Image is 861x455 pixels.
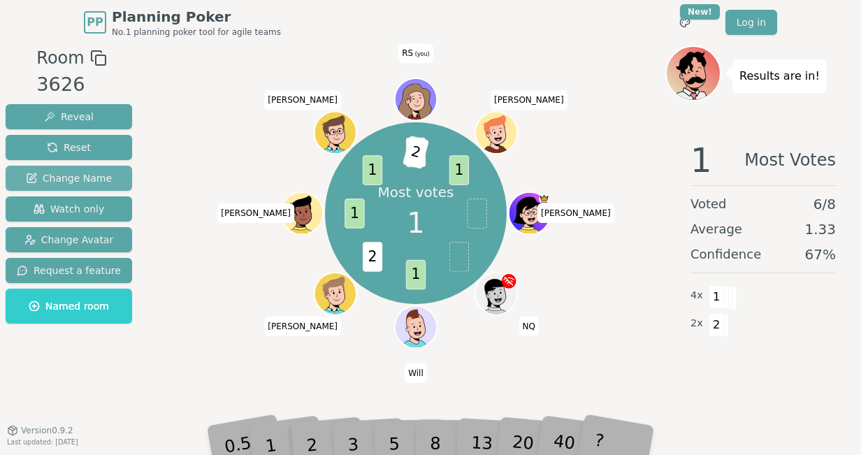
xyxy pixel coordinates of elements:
span: 1 [363,155,382,185]
span: Most Votes [744,143,836,177]
span: 2 [709,313,725,337]
span: Reset [47,140,91,154]
span: PP [87,14,103,31]
span: 6 / 8 [813,194,836,214]
span: Last updated: [DATE] [7,438,78,446]
span: Planning Poker [112,7,281,27]
span: Heidi is the host [539,194,549,204]
span: 1 [690,143,712,177]
button: Change Name [6,166,132,191]
span: Change Name [26,171,112,185]
span: 1 [709,285,725,309]
span: 4 x [690,288,703,303]
span: Click to change your name [264,91,341,110]
div: New! [680,4,720,20]
span: 1 [406,260,426,289]
span: 1 [407,202,424,244]
span: Watch only [34,202,105,216]
span: Click to change your name [405,363,427,383]
span: Version 0.9.2 [21,425,73,436]
span: Named room [29,299,109,313]
span: Click to change your name [537,203,614,223]
button: Request a feature [6,258,132,283]
span: 1 [345,198,364,228]
span: No.1 planning poker tool for agile teams [112,27,281,38]
span: Click to change your name [519,317,539,336]
button: Watch only [6,196,132,222]
button: New! [672,10,697,35]
span: Room [36,45,84,71]
span: Click to change your name [491,91,567,110]
div: 3626 [36,71,106,99]
span: Confidence [690,245,761,264]
button: Version0.9.2 [7,425,73,436]
button: Change Avatar [6,227,132,252]
p: Results are in! [739,66,820,86]
p: Most votes [378,182,454,202]
button: Reset [6,135,132,160]
span: (you) [413,52,430,58]
button: Reveal [6,104,132,129]
button: Click to change your avatar [396,80,436,120]
span: Request a feature [17,263,121,277]
span: Reveal [44,110,94,124]
span: 2 [363,242,382,271]
span: Change Avatar [24,233,114,247]
a: PPPlanning PokerNo.1 planning poker tool for agile teams [84,7,281,38]
span: Click to change your name [264,317,341,336]
span: Voted [690,194,727,214]
span: 1.33 [804,219,836,239]
span: Average [690,219,742,239]
span: Click to change your name [217,203,294,223]
span: 2 [403,136,429,169]
span: Click to change your name [398,44,433,64]
a: Log in [725,10,777,35]
span: 2 x [690,316,703,331]
span: 1 [449,155,469,185]
button: Named room [6,289,132,324]
span: 67 % [805,245,836,264]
